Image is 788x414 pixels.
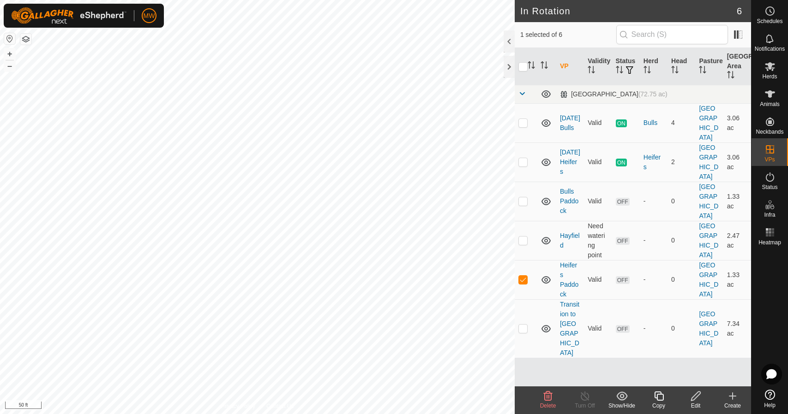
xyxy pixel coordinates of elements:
[714,402,751,410] div: Create
[560,232,580,249] a: Hayfield
[644,118,664,128] div: Bulls
[556,48,584,85] th: VP
[668,48,695,85] th: Head
[723,48,751,85] th: [GEOGRAPHIC_DATA] Area
[584,260,612,299] td: Valid
[560,188,578,214] a: Bulls Paddock
[699,67,706,75] p-sorticon: Activate to sort
[616,276,630,284] span: OFF
[616,67,623,75] p-sorticon: Activate to sort
[603,402,640,410] div: Show/Hide
[758,240,781,245] span: Heatmap
[584,221,612,260] td: Need watering point
[752,386,788,412] a: Help
[757,18,782,24] span: Schedules
[668,260,695,299] td: 0
[616,325,630,333] span: OFF
[560,261,578,298] a: Heifers Paddock
[560,301,579,356] a: Transition to [GEOGRAPHIC_DATA]
[640,402,677,410] div: Copy
[266,402,294,410] a: Contact Us
[560,114,580,131] a: [DATE] Bulls
[638,90,668,98] span: (72.75 ac)
[699,222,718,259] a: [GEOGRAPHIC_DATA]
[723,142,751,182] td: 3.06 ac
[612,48,640,85] th: Status
[762,184,777,190] span: Status
[723,260,751,299] td: 1.33 ac
[584,142,612,182] td: Valid
[541,63,548,70] p-sorticon: Activate to sort
[671,67,679,75] p-sorticon: Activate to sort
[616,237,630,245] span: OFF
[644,275,664,284] div: -
[699,144,718,180] a: [GEOGRAPHIC_DATA]
[560,148,580,175] a: [DATE] Heifers
[727,72,734,80] p-sorticon: Activate to sort
[723,299,751,358] td: 7.34 ac
[677,402,714,410] div: Edit
[584,48,612,85] th: Validity
[584,103,612,142] td: Valid
[699,261,718,298] a: [GEOGRAPHIC_DATA]
[756,129,783,135] span: Neckbands
[699,183,718,219] a: [GEOGRAPHIC_DATA]
[668,299,695,358] td: 0
[4,33,15,44] button: Reset Map
[764,402,776,408] span: Help
[764,157,775,162] span: VPs
[221,402,255,410] a: Privacy Policy
[723,182,751,221] td: 1.33 ac
[560,90,668,98] div: [GEOGRAPHIC_DATA]
[144,11,155,21] span: MW
[640,48,668,85] th: Herd
[20,34,31,45] button: Map Layers
[737,4,742,18] span: 6
[668,182,695,221] td: 0
[616,119,627,127] span: ON
[764,212,775,218] span: Infra
[4,48,15,59] button: +
[644,196,664,206] div: -
[644,324,664,333] div: -
[616,198,630,206] span: OFF
[760,101,780,107] span: Animals
[644,67,651,75] p-sorticon: Activate to sort
[528,63,535,70] p-sorticon: Activate to sort
[723,103,751,142] td: 3.06 ac
[584,182,612,221] td: Valid
[584,299,612,358] td: Valid
[699,310,718,347] a: [GEOGRAPHIC_DATA]
[699,105,718,141] a: [GEOGRAPHIC_DATA]
[668,221,695,260] td: 0
[616,25,728,44] input: Search (S)
[644,153,664,172] div: Heifers
[644,236,664,245] div: -
[695,48,723,85] th: Pasture
[668,142,695,182] td: 2
[520,30,616,40] span: 1 selected of 6
[520,6,737,17] h2: In Rotation
[4,60,15,71] button: –
[616,159,627,166] span: ON
[566,402,603,410] div: Turn Off
[723,221,751,260] td: 2.47 ac
[540,402,556,409] span: Delete
[668,103,695,142] td: 4
[588,67,595,75] p-sorticon: Activate to sort
[755,46,785,52] span: Notifications
[762,74,777,79] span: Herds
[11,7,126,24] img: Gallagher Logo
